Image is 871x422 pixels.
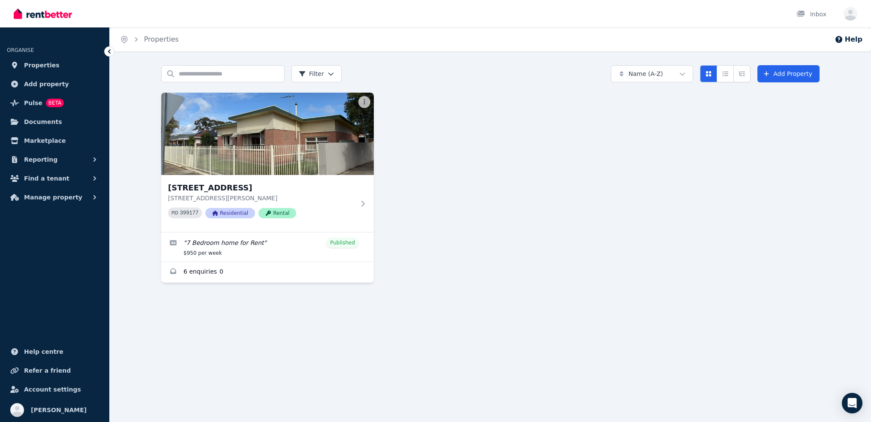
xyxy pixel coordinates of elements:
[7,132,102,149] a: Marketplace
[168,194,355,202] p: [STREET_ADDRESS][PERSON_NAME]
[161,93,374,175] img: 89 Cleveland Terrace, Ottoway
[24,79,69,89] span: Add property
[7,75,102,93] a: Add property
[180,210,198,216] code: 399177
[7,47,34,53] span: ORGANISE
[24,117,62,127] span: Documents
[7,151,102,168] button: Reporting
[7,113,102,130] a: Documents
[842,393,862,413] div: Open Intercom Messenger
[835,34,862,45] button: Help
[258,208,296,218] span: Rental
[757,65,820,82] a: Add Property
[161,232,374,262] a: Edit listing: 7 Bedroom home for Rent
[24,192,82,202] span: Manage property
[24,60,60,70] span: Properties
[24,365,71,376] span: Refer a friend
[700,65,717,82] button: Card view
[24,173,69,184] span: Find a tenant
[291,65,342,82] button: Filter
[24,347,63,357] span: Help centre
[611,65,693,82] button: Name (A-Z)
[299,69,324,78] span: Filter
[7,170,102,187] button: Find a tenant
[717,65,734,82] button: Compact list view
[7,381,102,398] a: Account settings
[31,405,87,415] span: [PERSON_NAME]
[7,94,102,112] a: PulseBETA
[7,189,102,206] button: Manage property
[24,154,57,165] span: Reporting
[144,35,179,43] a: Properties
[205,208,255,218] span: Residential
[628,69,663,78] span: Name (A-Z)
[358,96,370,108] button: More options
[110,27,189,51] nav: Breadcrumb
[700,65,751,82] div: View options
[161,93,374,232] a: 89 Cleveland Terrace, Ottoway[STREET_ADDRESS][STREET_ADDRESS][PERSON_NAME]PID 399177ResidentialRe...
[7,343,102,360] a: Help centre
[168,182,355,194] h3: [STREET_ADDRESS]
[46,99,64,107] span: BETA
[24,384,81,395] span: Account settings
[24,98,42,108] span: Pulse
[24,136,66,146] span: Marketplace
[171,211,178,215] small: PID
[733,65,751,82] button: Expanded list view
[14,7,72,20] img: RentBetter
[7,57,102,74] a: Properties
[7,362,102,379] a: Refer a friend
[161,262,374,283] a: Enquiries for 89 Cleveland Terrace, Ottoway
[796,10,826,18] div: Inbox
